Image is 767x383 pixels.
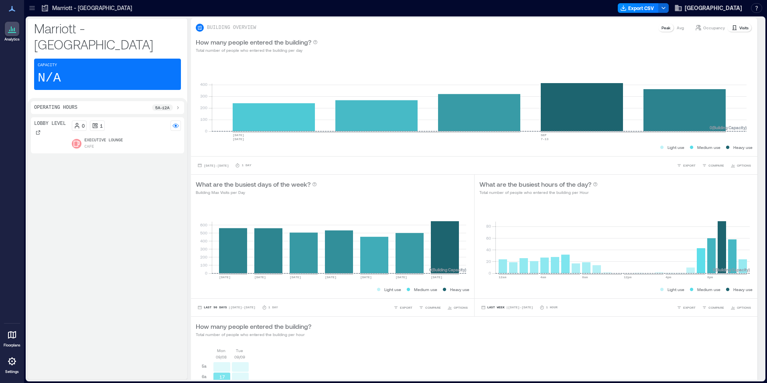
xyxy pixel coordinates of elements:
p: 1 Day [241,163,251,168]
button: OPTIONS [446,304,469,312]
tspan: 20 [486,259,491,264]
tspan: 500 [200,230,207,235]
button: Last Week |[DATE]-[DATE] [479,304,535,312]
span: EXPORT [683,305,696,310]
button: OPTIONS [729,304,753,312]
p: N/A [38,70,61,86]
button: [DATE]-[DATE] [196,161,230,169]
a: Analytics [2,19,22,44]
tspan: 80 [486,224,491,228]
p: Mon [217,347,225,354]
tspan: 600 [200,222,207,227]
p: What are the busiest days of the week? [196,179,310,189]
a: Floorplans [1,325,23,350]
button: COMPARE [700,304,726,312]
text: 8am [582,275,588,279]
p: Light use [668,286,684,293]
text: 7-13 [541,137,548,141]
button: [GEOGRAPHIC_DATA] [672,2,745,14]
text: 8pm [707,275,713,279]
p: Occupancy [703,24,725,31]
text: [DATE] [254,275,266,279]
p: Cafe [85,144,94,150]
button: OPTIONS [729,161,753,169]
tspan: 300 [200,247,207,251]
p: Marriott - [GEOGRAPHIC_DATA] [34,20,181,52]
tspan: 60 [486,236,491,240]
text: [DATE] [290,275,301,279]
text: 17 [219,374,225,379]
p: Analytics [4,37,20,42]
text: SEP [541,133,547,137]
p: Medium use [697,286,720,293]
text: [DATE] [396,275,407,279]
p: Total number of people who entered the building per day [196,47,318,53]
text: [DATE] [360,275,372,279]
p: Executive Lounge [85,137,123,144]
p: 09/09 [234,354,245,360]
tspan: 400 [200,238,207,243]
text: 4am [540,275,546,279]
p: 0 [82,122,85,129]
p: Tue [236,347,243,354]
p: Building Max Visits per Day [196,189,317,196]
text: 12pm [624,275,631,279]
p: Heavy use [733,144,753,151]
p: Operating Hours [34,104,77,111]
p: Floorplans [4,343,20,348]
tspan: 400 [200,82,207,87]
p: Medium use [697,144,720,151]
button: COMPARE [700,161,726,169]
tspan: 0 [488,271,491,275]
button: EXPORT [675,161,697,169]
p: Total number of people who entered the building per hour [196,331,311,338]
button: EXPORT [675,304,697,312]
text: [DATE] [219,275,231,279]
span: EXPORT [400,305,412,310]
p: 1 Day [268,305,278,310]
text: [DATE] [325,275,337,279]
text: 12am [499,275,506,279]
tspan: 200 [200,105,207,110]
tspan: 200 [200,255,207,259]
p: Avg [677,24,684,31]
p: Marriott - [GEOGRAPHIC_DATA] [52,4,132,12]
p: BUILDING OVERVIEW [207,24,256,31]
span: OPTIONS [737,305,751,310]
p: How many people entered the building? [196,322,311,331]
tspan: 300 [200,94,207,98]
p: Heavy use [450,286,469,293]
button: Last 90 Days |[DATE]-[DATE] [196,304,257,312]
p: Visits [739,24,749,31]
p: 1 Hour [546,305,558,310]
p: Capacity [38,62,57,69]
span: COMPARE [425,305,441,310]
span: OPTIONS [737,163,751,168]
p: Settings [5,369,19,374]
p: 6a [202,373,207,380]
tspan: 40 [486,247,491,252]
p: What are the busiest hours of the day? [479,179,591,189]
button: COMPARE [417,304,442,312]
p: Lobby Level [34,120,66,127]
p: Medium use [414,286,437,293]
text: [DATE] [233,137,244,141]
p: Heavy use [733,286,753,293]
span: [DATE] - [DATE] [204,164,229,167]
p: How many people entered the building? [196,37,311,47]
button: Export CSV [618,3,659,13]
p: 5a [202,363,207,369]
tspan: 100 [200,263,207,267]
button: EXPORT [392,304,414,312]
p: Light use [668,144,684,151]
p: 5a - 12a [155,104,170,111]
span: COMPARE [708,305,724,310]
p: Peak [661,24,670,31]
a: Settings [2,352,22,377]
tspan: 0 [205,128,207,133]
span: EXPORT [683,163,696,168]
p: 1 [100,122,103,129]
p: 09/08 [216,354,227,360]
tspan: 0 [205,271,207,275]
p: Total number of people who entered the building per Hour [479,189,598,196]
